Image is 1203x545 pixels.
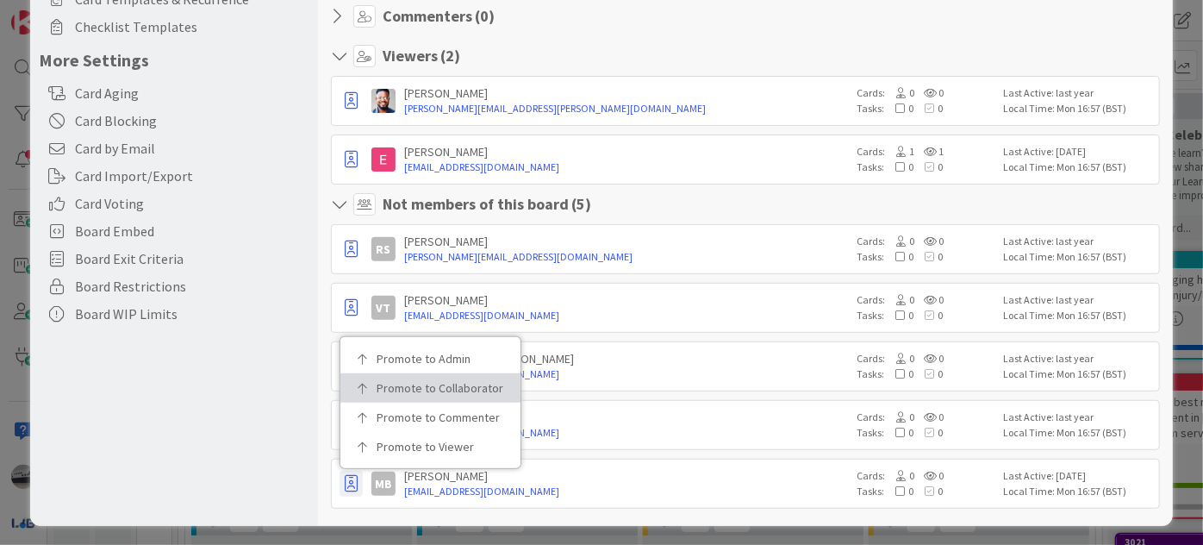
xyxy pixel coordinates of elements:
[75,138,309,159] span: Card by Email
[404,144,848,160] div: [PERSON_NAME]
[857,234,994,249] div: Cards:
[1003,85,1154,101] div: Last Active: last year
[404,468,848,484] div: [PERSON_NAME]
[30,162,318,190] div: Card Import/Export
[857,410,994,425] div: Cards:
[1003,425,1154,441] div: Local Time: Mon 16:57 (BST)
[1003,249,1154,265] div: Local Time: Mon 16:57 (BST)
[404,410,848,425] div: [PERSON_NAME]
[75,221,309,241] span: Board Embed
[913,309,943,322] span: 0
[371,147,396,172] img: EE
[913,485,943,498] span: 0
[914,410,944,423] span: 0
[914,145,944,158] span: 1
[383,195,591,214] h4: Not members of this board
[404,101,848,116] a: [PERSON_NAME][EMAIL_ADDRESS][PERSON_NAME][DOMAIN_NAME]
[857,468,994,484] div: Cards:
[884,367,913,380] span: 0
[884,426,913,439] span: 0
[75,193,309,214] span: Card Voting
[914,352,944,365] span: 0
[404,292,848,308] div: [PERSON_NAME]
[884,160,913,173] span: 0
[914,86,944,99] span: 0
[377,353,496,365] p: Promote to Admin
[404,249,848,265] a: [PERSON_NAME][EMAIL_ADDRESS][DOMAIN_NAME]
[404,366,848,382] a: [EMAIL_ADDRESS][DOMAIN_NAME]
[371,296,396,320] div: VT
[404,160,848,175] a: [EMAIL_ADDRESS][DOMAIN_NAME]
[75,16,309,37] span: Checklist Templates
[1003,468,1154,484] div: Last Active: [DATE]
[913,426,943,439] span: 0
[1003,308,1154,323] div: Local Time: Mon 16:57 (BST)
[885,410,914,423] span: 0
[340,373,520,403] a: Promote to Collaborator
[75,248,309,269] span: Board Exit Criteria
[1003,366,1154,382] div: Local Time: Mon 16:57 (BST)
[30,107,318,135] div: Card Blocking
[857,101,994,116] div: Tasks:
[371,89,396,113] img: ED
[1003,410,1154,425] div: Last Active: last year
[75,276,309,297] span: Board Restrictions
[857,292,994,308] div: Cards:
[30,79,318,107] div: Card Aging
[383,7,495,26] h4: Commenters
[440,46,460,66] span: ( 2 )
[885,145,914,158] span: 1
[1003,234,1154,249] div: Last Active: last year
[913,250,943,263] span: 0
[884,250,913,263] span: 0
[371,472,396,496] div: MB
[913,102,943,115] span: 0
[340,432,520,461] a: Promote to Viewer
[885,293,914,306] span: 0
[1003,292,1154,308] div: Last Active: last year
[857,425,994,441] div: Tasks:
[377,411,496,423] p: Promote to Commenter
[857,308,994,323] div: Tasks:
[913,160,943,173] span: 0
[914,469,944,482] span: 0
[404,484,848,499] a: [EMAIL_ADDRESS][DOMAIN_NAME]
[885,469,914,482] span: 0
[857,351,994,366] div: Cards:
[857,144,994,160] div: Cards:
[377,441,496,453] p: Promote to Viewer
[1003,101,1154,116] div: Local Time: Mon 16:57 (BST)
[1003,351,1154,366] div: Last Active: last year
[913,367,943,380] span: 0
[857,160,994,175] div: Tasks:
[884,102,913,115] span: 0
[404,234,848,249] div: [PERSON_NAME]
[857,249,994,265] div: Tasks:
[404,308,848,323] a: [EMAIL_ADDRESS][DOMAIN_NAME]
[1003,144,1154,160] div: Last Active: [DATE]
[371,237,396,261] div: RS
[884,485,913,498] span: 0
[404,351,848,366] div: [PERSON_NAME] [PERSON_NAME]
[39,49,309,71] h5: More Settings
[885,235,914,247] span: 0
[885,352,914,365] span: 0
[377,382,496,394] p: Promote to Collaborator
[383,47,460,66] h4: Viewers
[857,366,994,382] div: Tasks:
[340,403,520,432] a: Promote to Commenter
[404,425,848,441] a: [EMAIL_ADDRESS][DOMAIN_NAME]
[1003,484,1154,499] div: Local Time: Mon 16:57 (BST)
[1003,160,1154,175] div: Local Time: Mon 16:57 (BST)
[914,235,944,247] span: 0
[404,85,848,101] div: [PERSON_NAME]
[571,194,591,214] span: ( 5 )
[340,344,520,373] a: Promote to Admin
[475,6,495,26] span: ( 0 )
[857,484,994,499] div: Tasks:
[914,293,944,306] span: 0
[885,86,914,99] span: 0
[857,85,994,101] div: Cards:
[30,300,318,328] div: Board WIP Limits
[884,309,913,322] span: 0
